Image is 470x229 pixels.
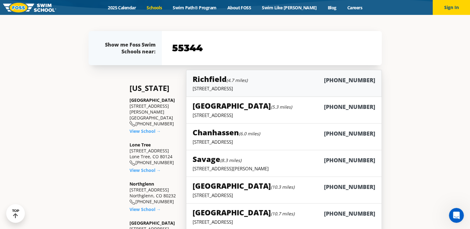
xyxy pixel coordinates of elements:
a: [GEOGRAPHIC_DATA](10.3 miles)[PHONE_NUMBER][STREET_ADDRESS] [186,177,381,204]
p: [STREET_ADDRESS] [193,112,375,118]
a: About FOSS [222,5,257,11]
iframe: Intercom live chat [449,208,464,223]
h6: [PHONE_NUMBER] [324,210,375,218]
h6: [PHONE_NUMBER] [324,103,375,111]
h6: [PHONE_NUMBER] [324,130,375,137]
a: Chanhassen(6.0 miles)[PHONE_NUMBER][STREET_ADDRESS] [186,123,381,150]
div: TOP [12,209,19,218]
h6: [PHONE_NUMBER] [324,76,375,84]
small: (4.7 miles) [226,77,248,83]
small: (6.0 miles) [239,131,260,137]
div: Show me Foss Swim Schools near: [101,41,156,55]
a: Savage(8.3 miles)[PHONE_NUMBER][STREET_ADDRESS][PERSON_NAME] [186,150,381,177]
p: [STREET_ADDRESS][PERSON_NAME] [193,165,375,172]
p: [STREET_ADDRESS] [193,192,375,198]
small: (10.7 miles) [271,211,294,217]
a: Blog [322,5,342,11]
a: Swim Like [PERSON_NAME] [257,5,322,11]
a: Richfield(4.7 miles)[PHONE_NUMBER][STREET_ADDRESS] [186,70,381,97]
p: [STREET_ADDRESS] [193,219,375,225]
small: (8.3 miles) [220,157,241,163]
h5: [GEOGRAPHIC_DATA] [193,207,294,218]
small: (5.3 miles) [271,104,292,110]
h6: [PHONE_NUMBER] [324,156,375,164]
h5: [GEOGRAPHIC_DATA] [193,101,292,111]
img: FOSS Swim School Logo [3,3,56,12]
h5: Savage [193,154,241,164]
h5: Richfield [193,74,248,84]
a: Careers [342,5,367,11]
small: (10.3 miles) [271,184,294,190]
a: 2025 Calendar [103,5,141,11]
a: Schools [141,5,167,11]
p: [STREET_ADDRESS] [193,85,375,92]
h5: Chanhassen [193,127,260,137]
h6: [PHONE_NUMBER] [324,183,375,191]
p: [STREET_ADDRESS] [193,139,375,145]
input: YOUR ZIP CODE [171,39,373,57]
h5: [GEOGRAPHIC_DATA] [193,181,294,191]
a: Swim Path® Program [167,5,222,11]
a: [GEOGRAPHIC_DATA](5.3 miles)[PHONE_NUMBER][STREET_ADDRESS] [186,97,381,123]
